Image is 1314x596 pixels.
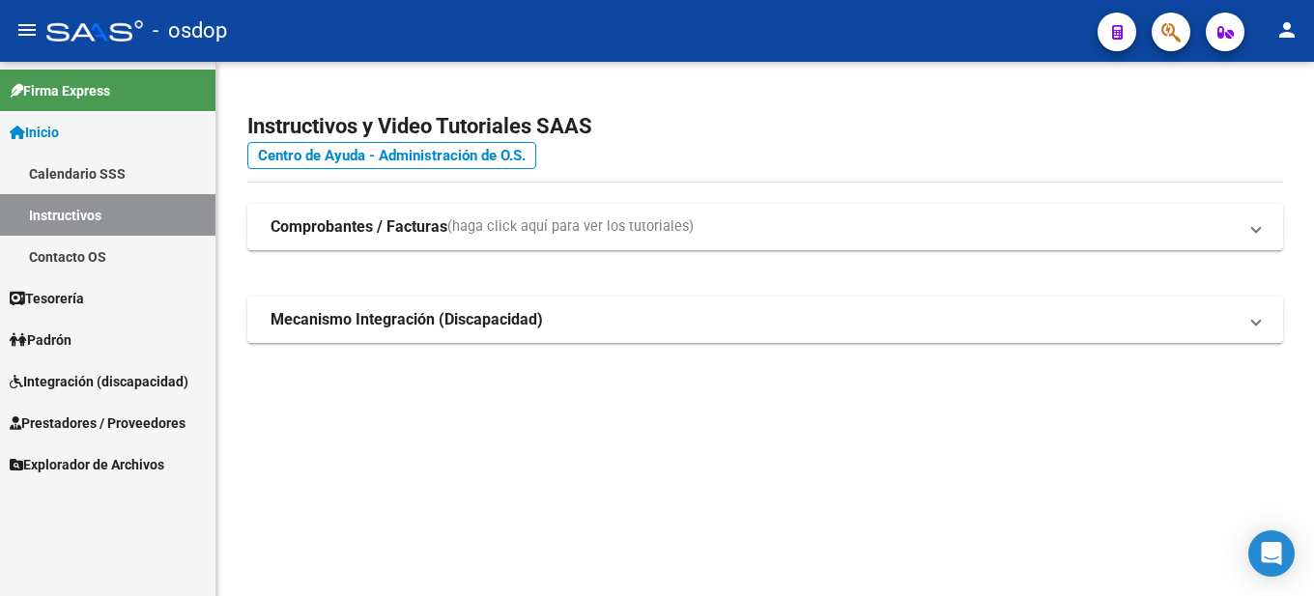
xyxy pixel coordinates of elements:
span: - osdop [153,10,227,52]
span: Explorador de Archivos [10,454,164,475]
h2: Instructivos y Video Tutoriales SAAS [247,108,1283,145]
strong: Comprobantes / Facturas [271,216,447,238]
span: Inicio [10,122,59,143]
span: Tesorería [10,288,84,309]
span: Prestadores / Proveedores [10,412,186,434]
mat-icon: menu [15,18,39,42]
strong: Mecanismo Integración (Discapacidad) [271,309,543,330]
span: Firma Express [10,80,110,101]
span: (haga click aquí para ver los tutoriales) [447,216,694,238]
a: Centro de Ayuda - Administración de O.S. [247,142,536,169]
mat-expansion-panel-header: Comprobantes / Facturas(haga click aquí para ver los tutoriales) [247,204,1283,250]
span: Padrón [10,329,71,351]
div: Open Intercom Messenger [1248,530,1295,577]
mat-icon: person [1275,18,1299,42]
span: Integración (discapacidad) [10,371,188,392]
mat-expansion-panel-header: Mecanismo Integración (Discapacidad) [247,297,1283,343]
